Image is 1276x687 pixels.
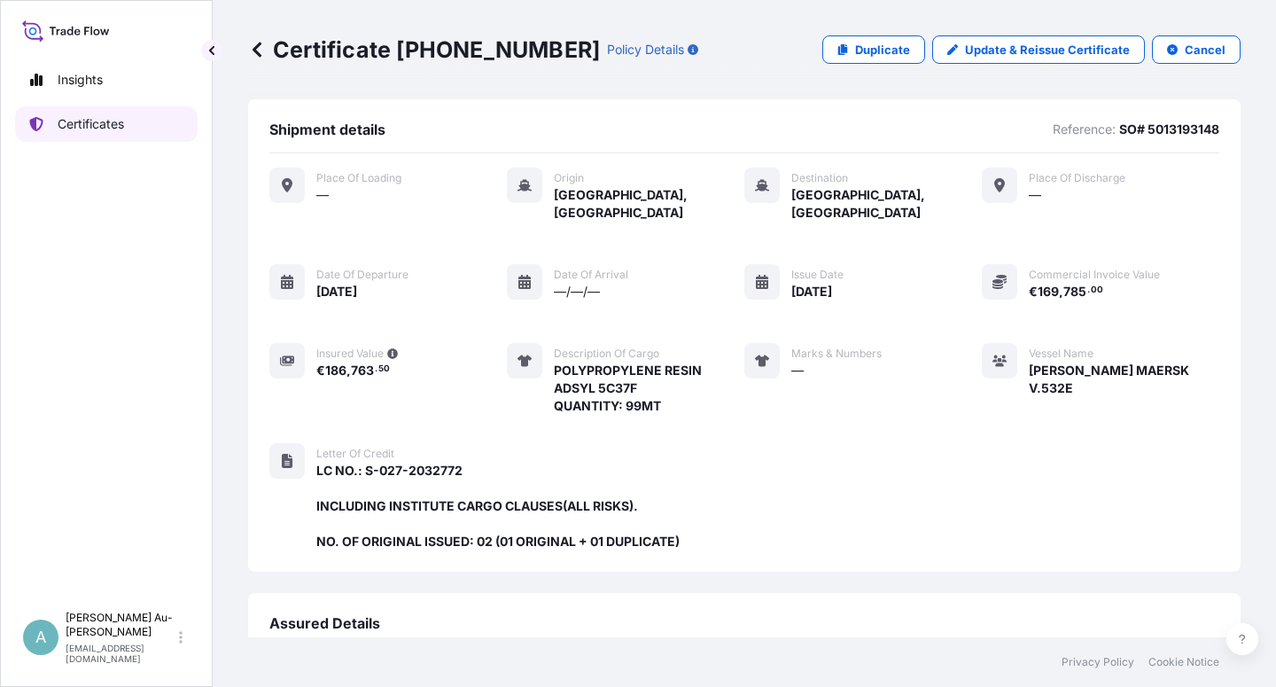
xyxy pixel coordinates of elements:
[66,643,175,664] p: [EMAIL_ADDRESS][DOMAIN_NAME]
[316,364,325,377] span: €
[1053,121,1116,138] p: Reference:
[1059,285,1063,298] span: ,
[1029,285,1038,298] span: €
[1029,171,1125,185] span: Place of discharge
[1087,287,1090,293] span: .
[66,611,175,639] p: [PERSON_NAME] Au-[PERSON_NAME]
[607,41,684,59] p: Policy Details
[316,447,394,461] span: Letter of Credit
[316,186,329,204] span: —
[791,283,832,301] span: [DATE]
[1038,285,1059,298] span: 169
[791,268,844,282] span: Issue Date
[269,614,380,632] span: Assured Details
[316,347,384,361] span: Insured Value
[554,283,600,301] span: —/—/—
[378,366,390,372] span: 50
[855,41,910,59] p: Duplicate
[248,35,600,64] p: Certificate [PHONE_NUMBER]
[58,71,103,89] p: Insights
[554,186,744,222] span: [GEOGRAPHIC_DATA], [GEOGRAPHIC_DATA]
[1063,285,1086,298] span: 785
[1148,655,1219,669] a: Cookie Notice
[1062,655,1134,669] a: Privacy Policy
[1091,287,1103,293] span: 00
[35,628,46,646] span: A
[791,186,982,222] span: [GEOGRAPHIC_DATA], [GEOGRAPHIC_DATA]
[791,347,882,361] span: Marks & Numbers
[791,171,848,185] span: Destination
[791,362,804,379] span: —
[351,364,374,377] span: 763
[316,283,357,301] span: [DATE]
[1029,362,1219,397] span: [PERSON_NAME] MAERSK V.532E
[375,366,377,372] span: .
[1185,41,1225,59] p: Cancel
[346,364,351,377] span: ,
[932,35,1145,64] a: Update & Reissue Certificate
[554,362,744,415] span: POLYPROPYLENE RESIN ADSYL 5C37F QUANTITY: 99MT
[554,171,584,185] span: Origin
[554,268,628,282] span: Date of arrival
[316,171,401,185] span: Place of Loading
[1119,121,1219,138] p: SO# 5013193148
[58,115,124,133] p: Certificates
[1029,268,1160,282] span: Commercial Invoice Value
[316,462,680,550] span: LC NO.: S-027-2032772 INCLUDING INSTITUTE CARGO CLAUSES(ALL RISKS). NO. OF ORIGINAL ISSUED: 02 (0...
[15,62,198,98] a: Insights
[1029,347,1093,361] span: Vessel Name
[316,268,408,282] span: Date of departure
[1152,35,1241,64] button: Cancel
[269,121,385,138] span: Shipment details
[15,106,198,142] a: Certificates
[554,347,659,361] span: Description of cargo
[965,41,1130,59] p: Update & Reissue Certificate
[1029,186,1041,204] span: —
[822,35,925,64] a: Duplicate
[325,364,346,377] span: 186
